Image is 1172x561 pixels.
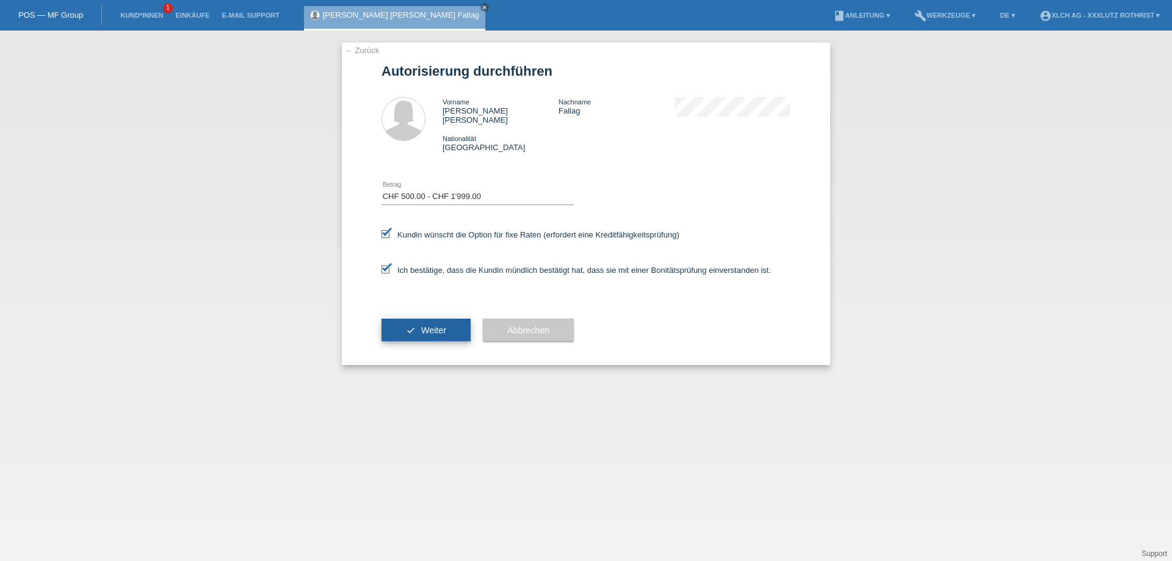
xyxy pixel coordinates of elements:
i: book [833,10,845,22]
a: buildWerkzeuge ▾ [908,12,982,19]
a: ← Zurück [345,46,379,55]
div: Fallag [559,97,675,115]
a: account_circleXLCH AG - XXXLutz Rothrist ▾ [1033,12,1166,19]
i: check [406,325,416,335]
label: Ich bestätige, dass die Kundin mündlich bestätigt hat, dass sie mit einer Bonitätsprüfung einvers... [382,266,771,275]
button: check Weiter [382,319,471,342]
a: DE ▾ [994,12,1021,19]
span: Weiter [421,325,446,335]
i: close [482,4,488,10]
i: build [914,10,927,22]
span: 1 [163,3,173,13]
a: close [480,3,489,12]
a: Kund*innen [114,12,169,19]
span: Nachname [559,98,591,106]
div: [PERSON_NAME] [PERSON_NAME] [443,97,559,125]
span: Nationalität [443,135,476,142]
a: Einkäufe [169,12,215,19]
span: Abbrechen [507,325,549,335]
i: account_circle [1040,10,1052,22]
div: [GEOGRAPHIC_DATA] [443,134,559,152]
span: Vorname [443,98,469,106]
a: Support [1141,549,1167,558]
label: Kundin wünscht die Option für fixe Raten (erfordert eine Kreditfähigkeitsprüfung) [382,230,679,239]
button: Abbrechen [483,319,574,342]
a: E-Mail Support [216,12,286,19]
h1: Autorisierung durchführen [382,63,790,79]
a: POS — MF Group [18,10,83,20]
a: bookAnleitung ▾ [827,12,896,19]
a: [PERSON_NAME] [PERSON_NAME] Fallag [323,10,479,20]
